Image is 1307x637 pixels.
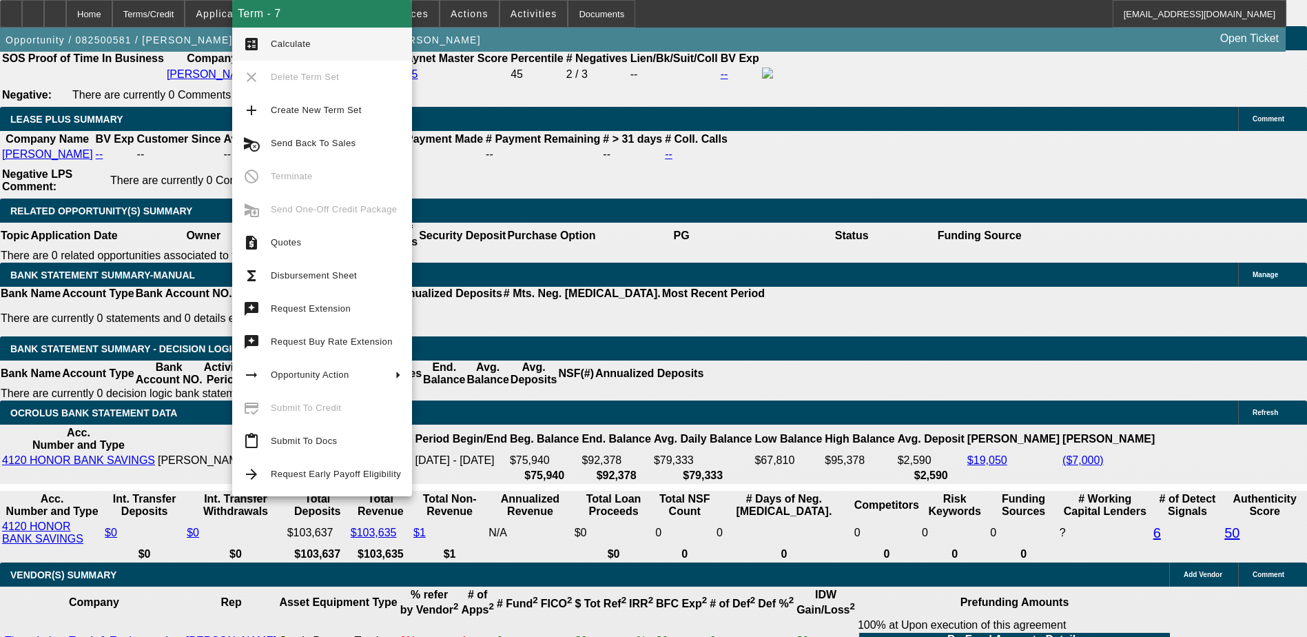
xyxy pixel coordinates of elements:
[223,148,269,161] td: --
[96,133,134,145] b: BV Exp
[967,454,1007,466] a: $19,050
[10,343,239,354] span: Bank Statement Summary - Decision Logic
[1224,492,1306,518] th: Authenticity Score
[243,433,260,449] mat-icon: content_paste
[921,492,988,518] th: Risk Keywords
[271,469,401,479] span: Request Early Payoff Eligibility
[1153,492,1223,518] th: # of Detect Signals
[655,547,714,561] th: 0
[1062,454,1104,466] a: ($7,000)
[581,454,651,467] td: $92,378
[157,426,413,452] th: Acc. Holder Name
[1253,571,1284,578] span: Comment
[653,469,753,483] th: $79,333
[1153,525,1161,540] a: 6
[61,361,135,387] th: Account Type
[656,598,707,609] b: BFC Exp
[541,598,573,609] b: FICO
[989,520,1058,546] td: 0
[488,492,573,518] th: Annualized Revenue
[655,520,714,546] td: 0
[574,492,654,518] th: Total Loan Proceeds
[243,367,260,383] mat-icon: arrow_right_alt
[72,89,364,101] span: There are currently 0 Comments entered on this opportunity
[2,454,155,466] a: 4120 HONOR BANK SAVINGS
[716,547,852,561] th: 0
[581,469,651,483] th: $92,378
[279,596,397,608] b: Asset Equipment Type
[413,527,426,538] a: $1
[566,52,628,64] b: # Negatives
[1215,27,1284,50] a: Open Ticket
[710,598,755,609] b: # of Def
[271,436,337,446] span: Submit To Docs
[10,205,192,216] span: RELATED OPPORTUNITY(S) SUMMARY
[2,168,72,192] b: Negative LPS Comment:
[69,596,119,608] b: Company
[415,454,508,467] td: [DATE] - [DATE]
[716,492,852,518] th: # Days of Neg. [MEDICAL_DATA].
[223,133,269,145] b: Avg. IRR
[767,223,937,249] th: Status
[271,138,356,148] span: Send Back To Sales
[271,336,393,347] span: Request Buy Rate Extension
[630,52,718,64] b: Lien/Bk/Suit/Coll
[967,426,1060,452] th: [PERSON_NAME]
[351,527,397,538] a: $103,635
[1062,426,1155,452] th: [PERSON_NAME]
[661,287,765,301] th: Most Recent Period
[397,133,483,145] b: # Payment Made
[566,68,628,81] div: 2 / 3
[271,270,357,281] span: Disbursement Sheet
[243,334,260,350] mat-icon: try
[509,454,579,467] td: $75,940
[750,595,755,605] sup: 2
[287,547,349,561] th: $103,637
[1,52,26,65] th: SOS
[629,598,653,609] b: IRR
[415,426,508,452] th: Period Begin/End
[2,520,83,545] a: 4120 HONOR BANK SAVINGS
[104,547,185,561] th: $0
[509,469,579,483] th: $75,940
[533,595,537,605] sup: 2
[937,223,1022,249] th: Funding Source
[451,8,488,19] span: Actions
[287,520,349,546] td: $103,637
[665,148,672,160] a: --
[396,148,484,161] td: --
[243,102,260,119] mat-icon: add
[1059,492,1151,518] th: # Working Capital Lenders
[136,148,222,161] td: --
[511,68,563,81] div: 45
[500,1,568,27] button: Activities
[575,598,626,609] b: $ Tot Ref
[485,148,601,161] td: --
[567,595,572,605] sup: 2
[243,135,260,152] mat-icon: cancel_schedule_send
[488,520,573,546] td: N/A
[400,68,418,80] a: 685
[2,89,52,101] b: Negative:
[10,407,177,418] span: OCROLUS BANK STATEMENT DATA
[110,174,402,186] span: There are currently 0 Comments entered on this opportunity
[511,8,557,19] span: Activities
[461,589,493,616] b: # of Apps
[506,223,596,249] th: Purchase Option
[400,52,508,64] b: Paynet Master Score
[271,370,349,380] span: Opportunity Action
[287,492,349,518] th: Total Deposits
[422,361,466,387] th: End. Balance
[1,492,103,518] th: Acc. Number and Type
[854,520,920,546] td: 0
[754,426,823,452] th: Low Balance
[497,598,538,609] b: # Fund
[581,426,651,452] th: End. Balance
[574,520,654,546] td: $0
[271,39,311,49] span: Calculate
[488,601,493,611] sup: 2
[157,454,413,467] td: [PERSON_NAME] DBA CAPS PUMPING SERVICE
[243,234,260,251] mat-icon: request_quote
[789,595,794,605] sup: 2
[61,287,135,301] th: Account Type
